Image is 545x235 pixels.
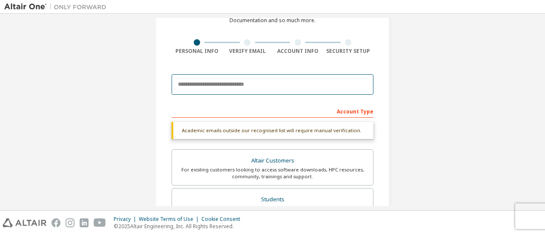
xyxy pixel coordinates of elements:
[272,48,323,55] div: Account Info
[323,48,374,55] div: Security Setup
[3,218,46,227] img: altair_logo.svg
[172,122,373,139] div: Academic emails outside our recognised list will require manual verification.
[114,223,245,230] p: © 2025 Altair Engineering, Inc. All Rights Reserved.
[172,48,222,55] div: Personal Info
[177,206,368,219] div: For currently enrolled students looking to access the free Altair Student Edition bundle and all ...
[222,48,273,55] div: Verify Email
[80,218,89,227] img: linkedin.svg
[66,218,75,227] img: instagram.svg
[139,216,201,223] div: Website Terms of Use
[201,216,245,223] div: Cookie Consent
[177,155,368,167] div: Altair Customers
[52,218,60,227] img: facebook.svg
[114,216,139,223] div: Privacy
[172,104,373,118] div: Account Type
[4,3,111,11] img: Altair One
[177,166,368,180] div: For existing customers looking to access software downloads, HPC resources, community, trainings ...
[177,194,368,206] div: Students
[94,218,106,227] img: youtube.svg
